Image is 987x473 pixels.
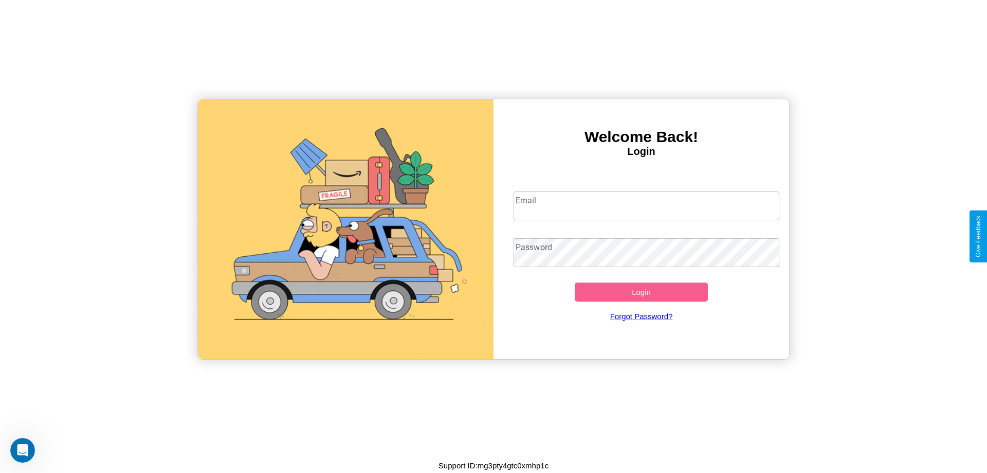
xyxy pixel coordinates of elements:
[198,99,493,359] img: gif
[438,459,549,472] p: Support ID: mg3pty4gtc0xmhp1c
[493,146,789,157] h4: Login
[493,128,789,146] h3: Welcome Back!
[508,302,775,331] a: Forgot Password?
[575,283,708,302] button: Login
[975,216,982,257] div: Give Feedback
[10,438,35,463] iframe: Intercom live chat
